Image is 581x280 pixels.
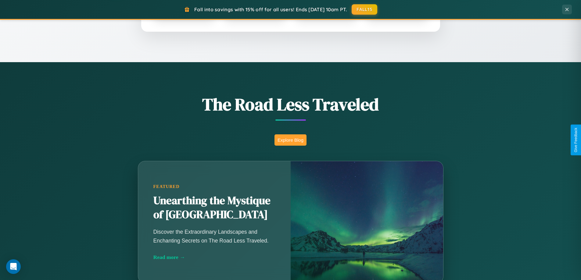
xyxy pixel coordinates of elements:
div: Read more → [153,254,275,261]
h2: Unearthing the Mystique of [GEOGRAPHIC_DATA] [153,194,275,222]
button: Explore Blog [274,134,307,146]
button: FALL15 [352,4,377,15]
div: Give Feedback [574,128,578,152]
p: Discover the Extraordinary Landscapes and Enchanting Secrets on The Road Less Traveled. [153,228,275,245]
div: Open Intercom Messenger [6,259,21,274]
h1: The Road Less Traveled [108,93,474,116]
span: Fall into savings with 15% off for all users! Ends [DATE] 10am PT. [194,6,347,12]
div: Featured [153,184,275,189]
